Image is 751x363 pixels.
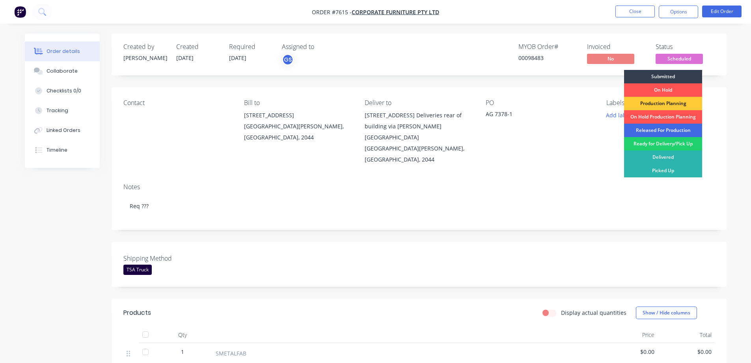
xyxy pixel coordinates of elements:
div: [STREET_ADDRESS] Deliveries rear of building via [PERSON_NAME][GEOGRAPHIC_DATA][GEOGRAPHIC_DATA][... [365,110,473,165]
div: Deliver to [365,99,473,107]
div: Checklists 0/0 [47,87,81,94]
div: Assigned to [282,43,361,51]
button: Tracking [25,101,100,120]
div: Invoiced [587,43,646,51]
button: GS [282,54,294,66]
div: On Hold Production Planning [624,110,702,124]
div: Req ??? [123,194,715,218]
button: Scheduled [656,54,703,66]
div: Linked Orders [47,127,80,134]
span: [DATE] [229,54,246,62]
div: [PERSON_NAME] [123,54,167,62]
span: $0.00 [661,348,712,356]
button: Show / Hide columns [636,307,697,319]
button: Edit Order [702,6,742,17]
div: Timeline [47,147,67,154]
div: On Hold [624,83,702,97]
div: Products [123,308,151,318]
button: Timeline [25,140,100,160]
div: Status [656,43,715,51]
div: Delivered [624,150,702,164]
div: Price [600,327,658,343]
img: Factory [14,6,26,18]
span: SMETALFAB [216,349,246,357]
div: Released For Production [624,124,702,137]
div: Tracking [47,107,68,114]
button: Add labels [602,110,638,120]
span: No [587,54,634,64]
a: Corporate Furniture Pty Ltd [352,8,439,16]
div: 00098483 [518,54,578,62]
div: Order details [47,48,80,55]
span: [DATE] [176,54,194,62]
div: AG 7378-1 [486,110,584,121]
div: MYOB Order # [518,43,578,51]
button: Options [659,6,698,18]
span: 1 [181,348,184,356]
div: Total [658,327,715,343]
button: Checklists 0/0 [25,81,100,101]
div: Created [176,43,220,51]
span: $0.00 [604,348,654,356]
span: Scheduled [656,54,703,64]
div: TSA Truck [123,265,152,275]
div: Labels [606,99,714,107]
button: Collaborate [25,61,100,81]
div: [STREET_ADDRESS] Deliveries rear of building via [PERSON_NAME][GEOGRAPHIC_DATA] [365,110,473,143]
div: [STREET_ADDRESS][GEOGRAPHIC_DATA][PERSON_NAME], [GEOGRAPHIC_DATA], 2044 [244,110,352,143]
button: Linked Orders [25,120,100,140]
label: Shipping Method [123,254,222,263]
div: Created by [123,43,167,51]
div: [GEOGRAPHIC_DATA][PERSON_NAME], [GEOGRAPHIC_DATA], 2044 [365,143,473,165]
label: Display actual quantities [561,308,626,317]
div: Ready for Delivery/Pick Up [624,137,702,150]
div: Notes [123,183,715,191]
div: Required [229,43,272,51]
button: Close [615,6,655,17]
button: Order details [25,41,100,61]
div: Production Planning [624,97,702,110]
div: Picked Up [624,164,702,177]
div: Submitted [624,70,702,83]
div: Collaborate [47,68,78,75]
div: Bill to [244,99,352,107]
span: Order #7615 - [312,8,352,16]
div: Contact [123,99,231,107]
div: PO [486,99,594,107]
div: Qty [159,327,206,343]
div: [STREET_ADDRESS] [244,110,352,121]
div: [GEOGRAPHIC_DATA][PERSON_NAME], [GEOGRAPHIC_DATA], 2044 [244,121,352,143]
